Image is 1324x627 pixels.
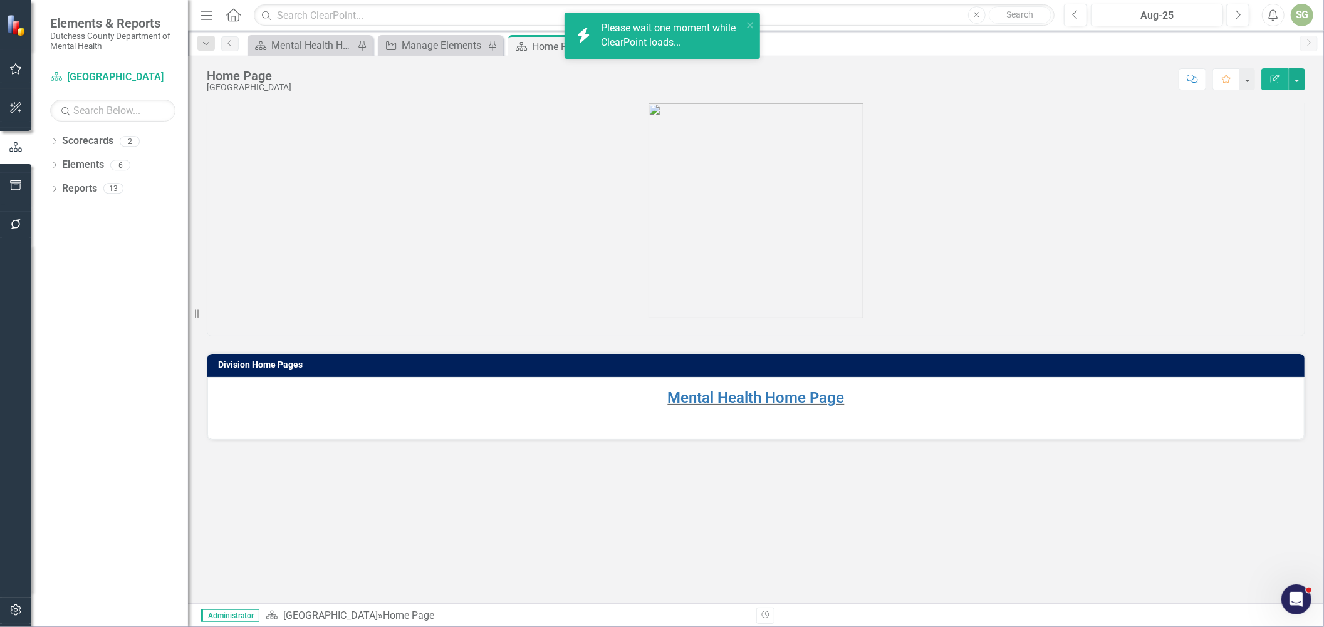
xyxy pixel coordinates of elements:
span: Administrator [201,609,259,622]
a: Mental Health Home Page [668,389,845,407]
div: Mental Health Home Page [271,38,354,53]
a: [GEOGRAPHIC_DATA] [283,609,378,621]
h3: Division Home Pages [218,360,1298,370]
a: Mental Health Home Page [251,38,354,53]
img: ClearPoint Strategy [6,14,28,36]
div: Manage Elements [402,38,484,53]
div: 6 [110,160,130,170]
div: Aug-25 [1095,8,1219,23]
div: 13 [103,184,123,194]
div: » [266,609,747,623]
div: Please wait one moment while ClearPoint loads... [601,21,743,50]
button: SG [1291,4,1313,26]
div: Home Page [207,69,291,83]
iframe: Intercom live chat [1281,584,1311,614]
input: Search Below... [50,100,175,122]
button: close [746,18,755,32]
span: Search [1006,9,1033,19]
div: [GEOGRAPHIC_DATA] [207,83,291,92]
a: Manage Elements [381,38,484,53]
div: Home Page [383,609,434,621]
span: Elements & Reports [50,16,175,31]
img: blobid0.jpg [649,103,863,318]
input: Search ClearPoint... [254,4,1055,26]
a: [GEOGRAPHIC_DATA] [50,70,175,85]
a: Reports [62,182,97,196]
small: Dutchess County Department of Mental Health [50,31,175,51]
div: 2 [120,136,140,147]
a: Scorecards [62,134,113,148]
a: Elements [62,158,104,172]
div: Home Page [532,39,630,54]
button: Aug-25 [1091,4,1223,26]
button: Search [989,6,1051,24]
